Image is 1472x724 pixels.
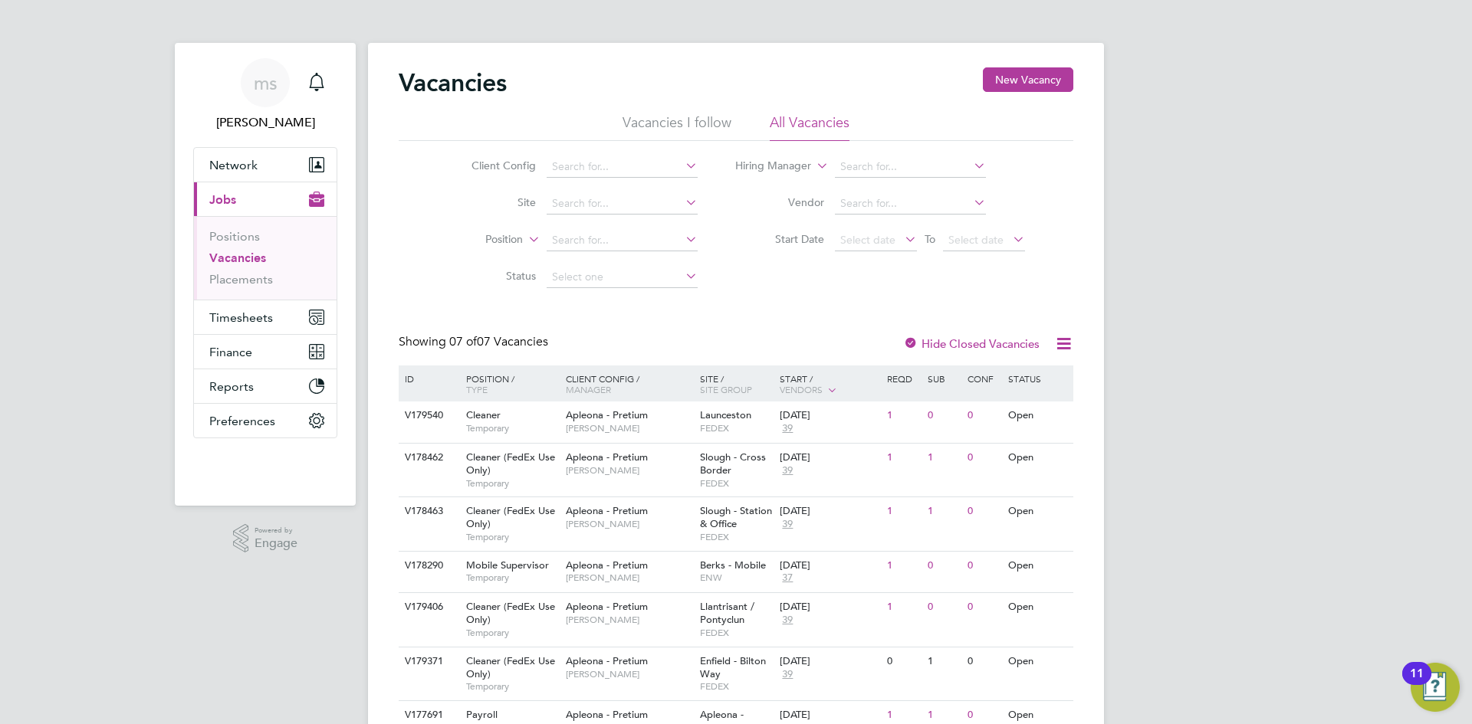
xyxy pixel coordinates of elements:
input: Search for... [547,230,698,251]
button: Timesheets [194,300,337,334]
span: Temporary [466,531,558,543]
div: 1 [924,497,964,526]
span: [PERSON_NAME] [566,668,692,680]
span: FEDEX [700,680,773,693]
div: 0 [964,552,1004,580]
div: Position / [455,365,562,402]
div: Open [1004,401,1071,430]
span: Finance [209,345,252,359]
div: 0 [964,444,1004,472]
span: Cleaner [466,408,501,421]
div: Open [1004,593,1071,621]
span: Berks - Mobile [700,559,766,572]
div: 1 [883,444,923,472]
span: Engage [255,537,297,550]
label: Vendor [736,195,824,209]
div: 0 [924,593,964,621]
div: V178462 [401,444,455,472]
div: 0 [964,647,1004,676]
div: Jobs [194,216,337,300]
span: Temporary [466,477,558,490]
div: Sub [924,365,964,391]
div: Showing [399,334,551,350]
button: Finance [194,335,337,369]
label: Start Date [736,232,824,246]
div: ID [401,365,455,391]
button: Reports [194,369,337,403]
button: New Vacancy [983,67,1073,92]
div: 1 [924,444,964,472]
div: Open [1004,497,1071,526]
span: [PERSON_NAME] [566,572,692,584]
a: Powered byEngage [233,524,298,553]
span: 39 [780,422,795,435]
span: Llantrisant / Pontyclun [700,600,754,626]
span: To [920,229,940,249]
div: V178290 [401,552,455,580]
div: 1 [883,593,923,621]
span: Network [209,158,258,172]
span: 07 Vacancies [449,334,548,349]
nav: Main navigation [175,43,356,506]
div: Client Config / [562,365,696,402]
span: Temporary [466,572,558,584]
div: [DATE] [780,505,879,518]
label: Hide Closed Vacancies [903,336,1040,351]
input: Search for... [835,156,986,178]
div: Start / [776,365,883,404]
div: V178463 [401,497,455,526]
div: [DATE] [780,409,879,422]
span: 07 of [449,334,477,349]
div: 1 [883,497,923,526]
button: Preferences [194,404,337,437]
span: Apleona - Pretium [566,559,648,572]
span: Type [466,383,488,395]
div: [DATE] [780,601,879,614]
a: ms[PERSON_NAME] [193,58,337,132]
span: FEDEX [700,531,773,543]
span: michelle suchley [193,113,337,132]
div: Conf [964,365,1004,391]
span: Apleona - Pretium [566,708,648,721]
div: 1 [883,401,923,430]
a: Positions [209,229,260,244]
span: 39 [780,464,795,477]
li: Vacancies I follow [623,113,731,141]
div: [DATE] [780,451,879,464]
div: V179540 [401,401,455,430]
label: Position [435,232,523,247]
span: Apleona - Pretium [566,600,648,613]
a: Placements [209,272,273,287]
div: [DATE] [780,559,879,572]
span: Cleaner (FedEx Use Only) [466,654,555,680]
span: Vendors [780,383,823,395]
div: 1 [883,552,923,580]
span: 39 [780,668,795,681]
div: Open [1004,444,1071,472]
span: Apleona - Pretium [566,504,648,517]
span: ENW [700,572,773,584]
span: Mobile Supervisor [466,559,549,572]
span: [PERSON_NAME] [566,464,692,477]
span: Cleaner (FedEx Use Only) [466,504,555,530]
span: Preferences [209,414,275,428]
span: [PERSON_NAME] [566,518,692,530]
div: Status [1004,365,1071,391]
span: Select date [948,233,1004,247]
input: Search for... [547,193,698,215]
label: Site [448,195,536,209]
span: [PERSON_NAME] [566,614,692,626]
span: Temporary [466,680,558,693]
button: Network [194,148,337,182]
li: All Vacancies [770,113,849,141]
span: Site Group [700,383,752,395]
div: [DATE] [780,655,879,668]
div: Site / [696,365,777,402]
span: Slough - Station & Office [700,504,772,530]
div: 0 [924,552,964,580]
span: Jobs [209,192,236,207]
div: 0 [964,401,1004,430]
div: 0 [964,593,1004,621]
div: Open [1004,552,1071,580]
span: FEDEX [700,627,773,639]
